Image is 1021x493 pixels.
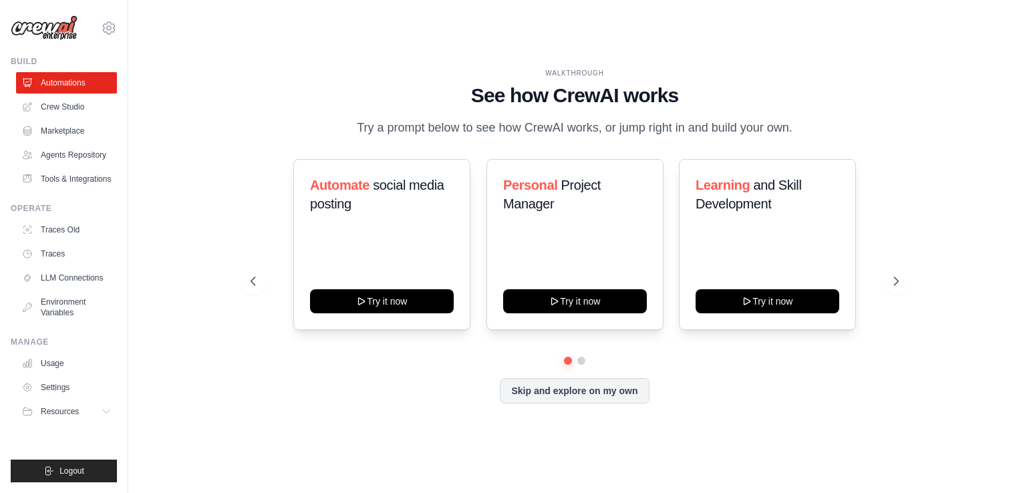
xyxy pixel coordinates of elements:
h1: See how CrewAI works [251,84,899,108]
div: Manage [11,337,117,347]
a: Traces [16,243,117,265]
div: WALKTHROUGH [251,68,899,78]
span: Logout [59,466,84,476]
div: Build [11,56,117,67]
a: Environment Variables [16,291,117,323]
span: Project Manager [503,178,601,211]
button: Try it now [310,289,454,313]
a: LLM Connections [16,267,117,289]
button: Resources [16,401,117,422]
button: Skip and explore on my own [500,378,649,403]
button: Logout [11,460,117,482]
span: Automate [310,178,370,192]
a: Marketplace [16,120,117,142]
a: Settings [16,377,117,398]
img: Logo [11,15,78,41]
div: Operate [11,203,117,214]
span: Resources [41,406,79,417]
a: Tools & Integrations [16,168,117,190]
span: Learning [696,178,750,192]
span: Personal [503,178,557,192]
a: Traces Old [16,219,117,240]
a: Crew Studio [16,96,117,118]
button: Try it now [696,289,839,313]
a: Agents Repository [16,144,117,166]
a: Usage [16,353,117,374]
p: Try a prompt below to see how CrewAI works, or jump right in and build your own. [350,118,799,138]
span: social media posting [310,178,444,211]
a: Automations [16,72,117,94]
button: Try it now [503,289,647,313]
